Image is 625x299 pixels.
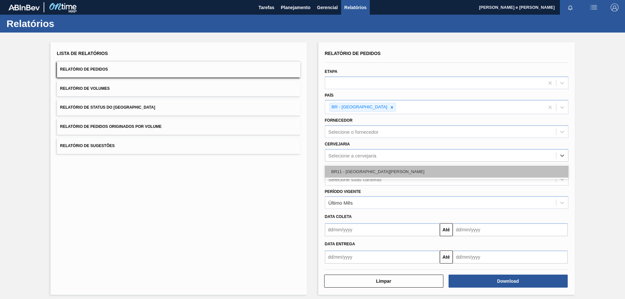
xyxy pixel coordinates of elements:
[325,166,568,178] div: BR11 - [GEOGRAPHIC_DATA][PERSON_NAME]
[57,81,300,97] button: Relatório de Volumes
[325,189,361,194] label: Período Vigente
[328,153,377,158] div: Selecione a cervejaria
[325,93,334,98] label: País
[8,5,40,10] img: TNhmsLtSVTkK8tSr43FrP2fwEKptu5GPRR3wAAAABJRU5ErkJggg==
[57,51,108,56] span: Lista de Relatórios
[325,214,352,219] span: Data coleta
[325,251,440,264] input: dd/mm/yyyy
[344,4,367,11] span: Relatórios
[317,4,338,11] span: Gerencial
[325,242,355,246] span: Data entrega
[57,61,300,77] button: Relatório de Pedidos
[324,275,443,288] button: Limpar
[453,223,568,236] input: dd/mm/yyyy
[325,118,353,123] label: Fornecedor
[281,4,311,11] span: Planejamento
[60,143,115,148] span: Relatório de Sugestões
[560,3,581,12] button: Notificações
[328,129,379,135] div: Selecione o fornecedor
[328,176,382,182] div: Selecione suas carteiras
[7,20,122,27] h1: Relatórios
[57,138,300,154] button: Relatório de Sugestões
[590,4,598,11] img: userActions
[325,142,350,146] label: Cervejaria
[611,4,618,11] img: Logout
[330,103,388,111] div: BR - [GEOGRAPHIC_DATA]
[57,100,300,116] button: Relatório de Status do [GEOGRAPHIC_DATA]
[60,124,162,129] span: Relatório de Pedidos Originados por Volume
[60,86,110,91] span: Relatório de Volumes
[325,69,338,74] label: Etapa
[60,67,108,72] span: Relatório de Pedidos
[449,275,568,288] button: Download
[440,223,453,236] button: Até
[57,119,300,135] button: Relatório de Pedidos Originados por Volume
[325,51,381,56] span: Relatório de Pedidos
[440,251,453,264] button: Até
[60,105,155,110] span: Relatório de Status do [GEOGRAPHIC_DATA]
[328,200,353,206] div: Último Mês
[453,251,568,264] input: dd/mm/yyyy
[258,4,274,11] span: Tarefas
[325,223,440,236] input: dd/mm/yyyy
